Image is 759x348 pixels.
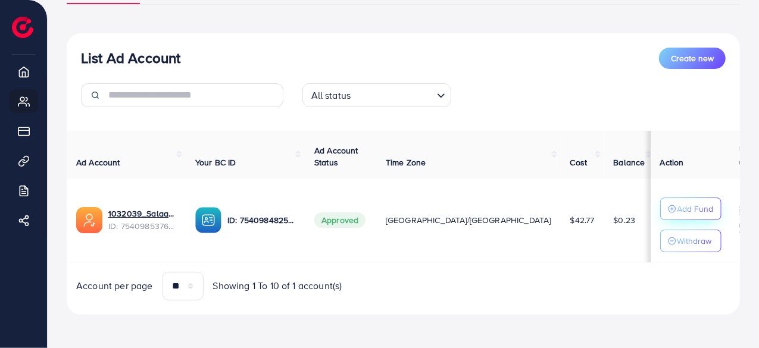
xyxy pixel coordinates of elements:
[660,156,684,168] span: Action
[660,197,721,220] button: Add Fund
[227,213,295,227] p: ID: 7540984825679773713
[708,294,750,339] iframe: Chat
[108,208,176,232] div: <span class='underline'>1032039_Salaar Mart_1755772511896</span></br>7540985376593510401
[570,156,588,168] span: Cost
[614,156,645,168] span: Balance
[108,220,176,232] span: ID: 7540985376593510401
[570,214,595,226] span: $42.77
[76,207,102,233] img: ic-ads-acc.e4c84228.svg
[660,230,721,252] button: Withdraw
[671,52,714,64] span: Create new
[302,83,451,107] div: Search for option
[108,208,176,220] a: 1032039_Salaar Mart_1755772511896
[314,212,366,228] span: Approved
[309,87,354,104] span: All status
[659,48,726,69] button: Create new
[76,279,153,293] span: Account per page
[76,156,120,168] span: Ad Account
[386,156,426,168] span: Time Zone
[677,234,712,248] p: Withdraw
[213,279,342,293] span: Showing 1 To 10 of 1 account(s)
[195,207,221,233] img: ic-ba-acc.ded83a64.svg
[386,214,551,226] span: [GEOGRAPHIC_DATA]/[GEOGRAPHIC_DATA]
[314,145,358,168] span: Ad Account Status
[677,202,714,216] p: Add Fund
[195,156,236,168] span: Your BC ID
[12,17,33,38] img: logo
[81,49,180,67] h3: List Ad Account
[614,214,636,226] span: $0.23
[354,84,432,104] input: Search for option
